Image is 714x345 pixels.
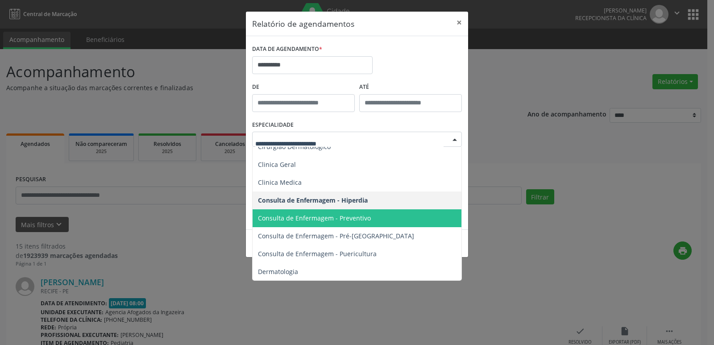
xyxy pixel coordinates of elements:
[258,196,368,204] span: Consulta de Enfermagem - Hiperdia
[252,18,354,29] h5: Relatório de agendamentos
[258,214,371,222] span: Consulta de Enfermagem - Preventivo
[258,160,296,169] span: Clinica Geral
[252,80,355,94] label: De
[252,118,294,132] label: ESPECIALIDADE
[258,232,414,240] span: Consulta de Enfermagem - Pré-[GEOGRAPHIC_DATA]
[258,178,302,187] span: Clinica Medica
[252,42,322,56] label: DATA DE AGENDAMENTO
[450,12,468,33] button: Close
[258,267,298,276] span: Dermatologia
[359,80,462,94] label: ATÉ
[258,249,377,258] span: Consulta de Enfermagem - Puericultura
[258,142,331,151] span: Cirurgião Dermatológico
